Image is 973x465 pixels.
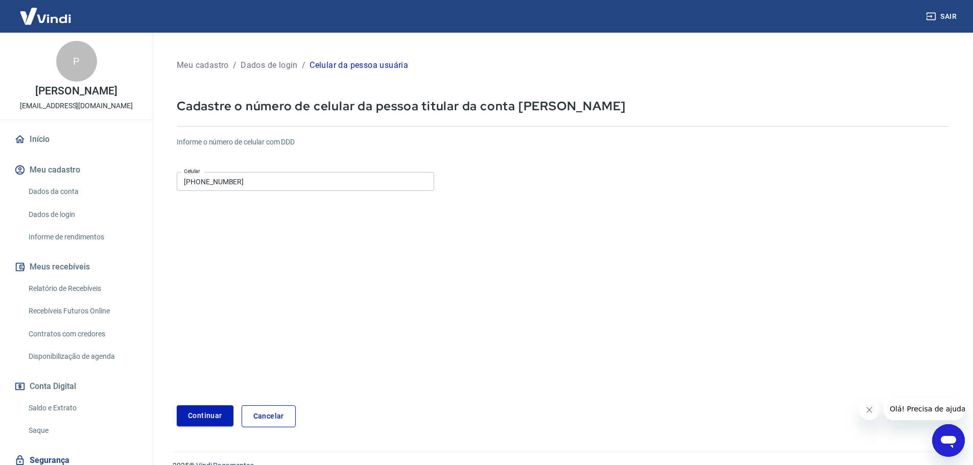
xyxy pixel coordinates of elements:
[12,375,140,398] button: Conta Digital
[177,59,229,71] p: Meu cadastro
[20,101,133,111] p: [EMAIL_ADDRESS][DOMAIN_NAME]
[25,398,140,419] a: Saldo e Extrato
[56,41,97,82] div: P
[233,59,236,71] p: /
[6,7,86,15] span: Olá! Precisa de ajuda?
[310,59,408,71] p: Celular da pessoa usuária
[25,420,140,441] a: Saque
[884,398,965,420] iframe: Message from company
[302,59,305,71] p: /
[177,137,948,148] h6: Informe o número de celular com DDD
[12,256,140,278] button: Meus recebíveis
[25,346,140,367] a: Disponibilização de agenda
[25,204,140,225] a: Dados de login
[12,1,79,32] img: Vindi
[25,324,140,345] a: Contratos com credores
[25,181,140,202] a: Dados da conta
[859,400,880,420] iframe: Close message
[25,301,140,322] a: Recebíveis Futuros Online
[12,128,140,151] a: Início
[177,98,948,114] p: Cadastre o número de celular da pessoa titular da conta [PERSON_NAME]
[25,227,140,248] a: Informe de rendimentos
[35,86,117,96] p: [PERSON_NAME]
[12,159,140,181] button: Meu cadastro
[184,167,200,175] label: Celular
[924,7,961,26] button: Sair
[177,405,233,426] button: Continuar
[241,59,298,71] p: Dados de login
[25,278,140,299] a: Relatório de Recebíveis
[242,405,296,427] a: Cancelar
[932,424,965,457] iframe: Button to launch messaging window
